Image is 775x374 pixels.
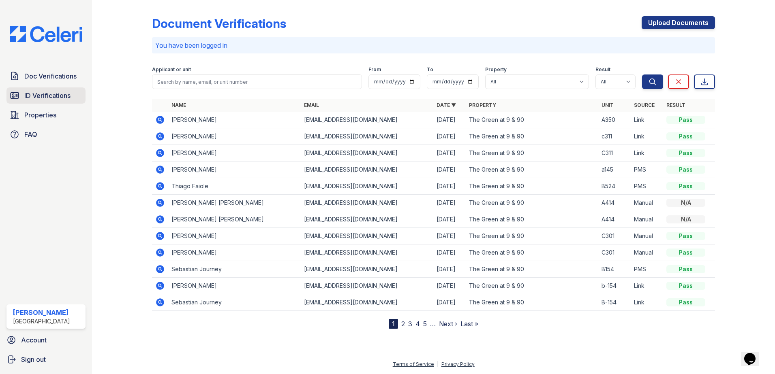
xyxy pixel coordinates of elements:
[598,228,631,244] td: C301
[631,195,663,211] td: Manual
[631,228,663,244] td: Manual
[602,102,614,108] a: Unit
[168,112,301,128] td: [PERSON_NAME]
[3,26,89,42] img: CE_Logo_Blue-a8612792a0a2168367f1c8372b55b34899dd931a85d93a1a3d3e32e68fde9ad4.png
[741,342,767,366] iframe: chat widget
[301,261,433,278] td: [EMAIL_ADDRESS][DOMAIN_NAME]
[439,320,457,328] a: Next ›
[466,261,598,278] td: The Green at 9 & 90
[634,102,655,108] a: Source
[666,282,705,290] div: Pass
[598,195,631,211] td: A414
[301,112,433,128] td: [EMAIL_ADDRESS][DOMAIN_NAME]
[666,149,705,157] div: Pass
[6,107,86,123] a: Properties
[466,278,598,294] td: The Green at 9 & 90
[368,66,381,73] label: From
[408,320,412,328] a: 3
[152,16,286,31] div: Document Verifications
[171,102,186,108] a: Name
[168,128,301,145] td: [PERSON_NAME]
[168,244,301,261] td: [PERSON_NAME]
[666,116,705,124] div: Pass
[301,128,433,145] td: [EMAIL_ADDRESS][DOMAIN_NAME]
[642,16,715,29] a: Upload Documents
[433,161,466,178] td: [DATE]
[595,66,610,73] label: Result
[415,320,420,328] a: 4
[6,87,86,104] a: ID Verifications
[598,278,631,294] td: b-154
[433,228,466,244] td: [DATE]
[423,320,427,328] a: 5
[598,261,631,278] td: B154
[466,244,598,261] td: The Green at 9 & 90
[13,317,70,325] div: [GEOGRAPHIC_DATA]
[666,298,705,306] div: Pass
[433,195,466,211] td: [DATE]
[168,178,301,195] td: Thiago Faiole
[631,294,663,311] td: Link
[427,66,433,73] label: To
[393,361,434,367] a: Terms of Service
[389,319,398,329] div: 1
[13,308,70,317] div: [PERSON_NAME]
[466,112,598,128] td: The Green at 9 & 90
[666,265,705,273] div: Pass
[466,178,598,195] td: The Green at 9 & 90
[437,361,439,367] div: |
[598,161,631,178] td: a145
[666,132,705,140] div: Pass
[301,195,433,211] td: [EMAIL_ADDRESS][DOMAIN_NAME]
[433,261,466,278] td: [DATE]
[666,232,705,240] div: Pass
[469,102,496,108] a: Property
[155,40,712,50] p: You have been logged in
[304,102,319,108] a: Email
[631,261,663,278] td: PMS
[301,161,433,178] td: [EMAIL_ADDRESS][DOMAIN_NAME]
[152,74,362,89] input: Search by name, email, or unit number
[3,351,89,368] a: Sign out
[433,278,466,294] td: [DATE]
[301,228,433,244] td: [EMAIL_ADDRESS][DOMAIN_NAME]
[24,71,77,81] span: Doc Verifications
[631,178,663,195] td: PMS
[168,294,301,311] td: Sebastian Journey
[168,211,301,228] td: [PERSON_NAME] [PERSON_NAME]
[433,294,466,311] td: [DATE]
[433,178,466,195] td: [DATE]
[441,361,475,367] a: Privacy Policy
[433,112,466,128] td: [DATE]
[433,211,466,228] td: [DATE]
[301,178,433,195] td: [EMAIL_ADDRESS][DOMAIN_NAME]
[430,319,436,329] span: …
[301,294,433,311] td: [EMAIL_ADDRESS][DOMAIN_NAME]
[3,332,89,348] a: Account
[598,128,631,145] td: c311
[666,102,685,108] a: Result
[631,145,663,161] td: Link
[168,261,301,278] td: Sebastian Journey
[466,294,598,311] td: The Green at 9 & 90
[666,249,705,257] div: Pass
[24,130,37,139] span: FAQ
[466,128,598,145] td: The Green at 9 & 90
[168,145,301,161] td: [PERSON_NAME]
[6,126,86,142] a: FAQ
[631,211,663,228] td: Manual
[437,102,456,108] a: Date ▼
[485,66,507,73] label: Property
[168,195,301,211] td: [PERSON_NAME] [PERSON_NAME]
[598,211,631,228] td: A414
[301,145,433,161] td: [EMAIL_ADDRESS][DOMAIN_NAME]
[6,68,86,84] a: Doc Verifications
[168,228,301,244] td: [PERSON_NAME]
[631,161,663,178] td: PMS
[666,199,705,207] div: N/A
[466,195,598,211] td: The Green at 9 & 90
[466,211,598,228] td: The Green at 9 & 90
[666,166,705,174] div: Pass
[152,66,191,73] label: Applicant or unit
[466,145,598,161] td: The Green at 9 & 90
